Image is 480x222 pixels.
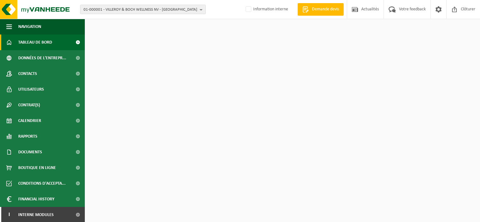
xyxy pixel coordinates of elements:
[244,5,288,14] label: Information interne
[297,3,344,16] a: Demande devis
[18,50,66,66] span: Données de l'entrepr...
[18,82,44,97] span: Utilisateurs
[18,113,41,129] span: Calendrier
[18,19,41,34] span: Navigation
[18,66,37,82] span: Contacts
[18,176,66,191] span: Conditions d'accepta...
[18,97,40,113] span: Contrat(s)
[18,34,52,50] span: Tableau de bord
[310,6,341,13] span: Demande devis
[18,191,54,207] span: Financial History
[18,129,37,144] span: Rapports
[84,5,197,14] span: 01-000001 - VILLEROY & BOCH WELLNESS NV - [GEOGRAPHIC_DATA]
[80,5,206,14] button: 01-000001 - VILLEROY & BOCH WELLNESS NV - [GEOGRAPHIC_DATA]
[18,144,42,160] span: Documents
[18,160,56,176] span: Boutique en ligne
